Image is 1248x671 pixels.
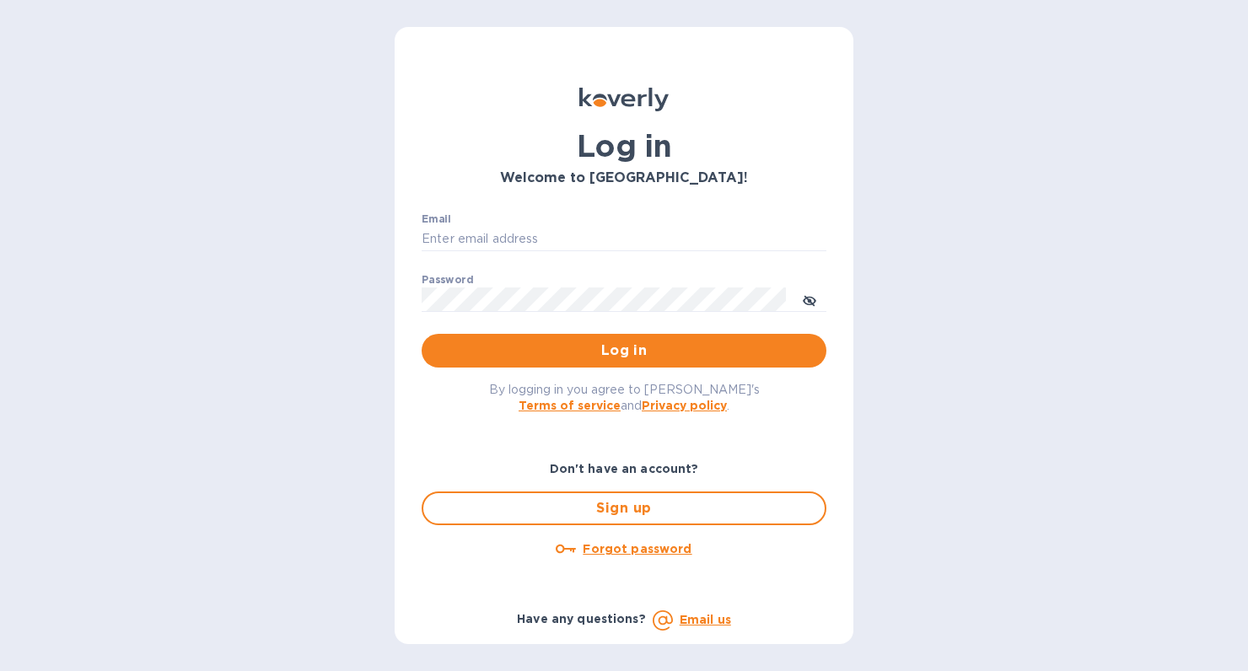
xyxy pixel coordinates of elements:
[422,275,473,285] label: Password
[422,334,826,368] button: Log in
[680,613,731,626] a: Email us
[435,341,813,361] span: Log in
[579,88,669,111] img: Koverly
[422,227,826,252] input: Enter email address
[422,170,826,186] h3: Welcome to [GEOGRAPHIC_DATA]!
[437,498,811,518] span: Sign up
[489,383,760,412] span: By logging in you agree to [PERSON_NAME]'s and .
[793,282,826,316] button: toggle password visibility
[422,491,826,525] button: Sign up
[517,612,646,625] b: Have any questions?
[519,399,621,412] a: Terms of service
[422,128,826,164] h1: Log in
[642,399,727,412] a: Privacy policy
[583,542,691,556] u: Forgot password
[550,462,699,475] b: Don't have an account?
[422,214,451,224] label: Email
